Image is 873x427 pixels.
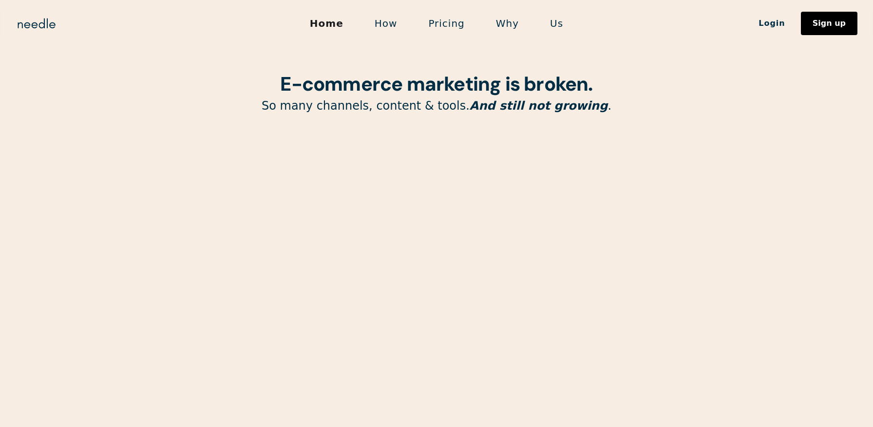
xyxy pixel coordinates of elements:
[743,15,801,32] a: Login
[480,13,534,34] a: Why
[413,13,480,34] a: Pricing
[470,99,608,113] em: And still not growing
[294,13,359,34] a: Home
[801,12,857,35] a: Sign up
[188,98,685,114] p: So many channels, content & tools. .
[813,19,846,27] div: Sign up
[280,71,592,97] strong: E-commerce marketing is broken.
[534,13,579,34] a: Us
[359,13,413,34] a: How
